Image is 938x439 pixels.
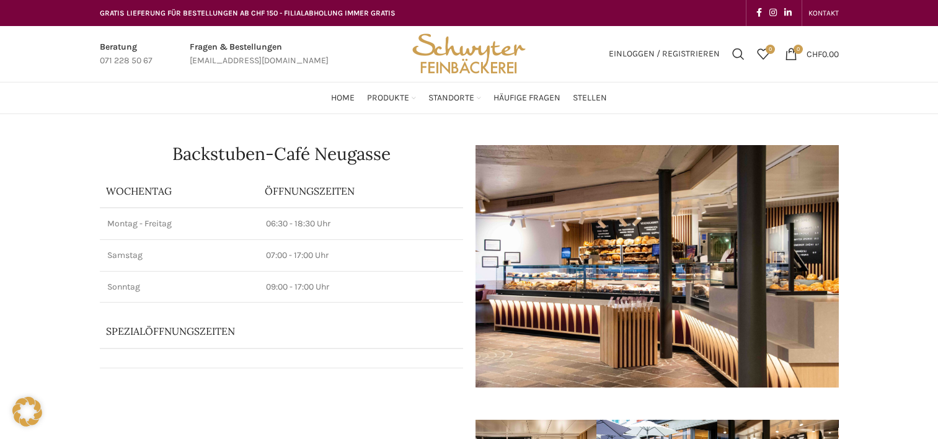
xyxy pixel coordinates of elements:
bdi: 0.00 [807,48,839,59]
div: Secondary navigation [802,1,845,25]
p: 06:30 - 18:30 Uhr [266,218,456,230]
a: Instagram social link [766,4,781,22]
a: Produkte [367,86,416,110]
a: Standorte [428,86,481,110]
a: Einloggen / Registrieren [603,42,726,66]
p: Samstag [107,249,251,262]
span: 0 [794,45,803,54]
span: Häufige Fragen [493,92,560,104]
a: Infobox link [190,40,329,68]
div: Main navigation [94,86,845,110]
span: 0 [766,45,775,54]
a: Häufige Fragen [493,86,560,110]
a: Home [331,86,355,110]
span: Einloggen / Registrieren [609,50,720,58]
span: Home [331,92,355,104]
p: Spezialöffnungszeiten [106,324,422,338]
p: 09:00 - 17:00 Uhr [266,281,456,293]
p: Montag - Freitag [107,218,251,230]
span: Produkte [367,92,409,104]
a: Site logo [408,48,529,58]
img: Bäckerei Schwyter [408,26,529,82]
a: Linkedin social link [781,4,795,22]
span: KONTAKT [808,9,839,17]
a: 0 CHF0.00 [779,42,845,66]
a: KONTAKT [808,1,839,25]
p: 07:00 - 17:00 Uhr [266,249,456,262]
a: Infobox link [100,40,153,68]
a: Facebook social link [753,4,766,22]
span: GRATIS LIEFERUNG FÜR BESTELLUNGEN AB CHF 150 - FILIALABHOLUNG IMMER GRATIS [100,9,396,17]
div: Meine Wunschliste [751,42,776,66]
h1: Backstuben-Café Neugasse [100,145,463,162]
p: Sonntag [107,281,251,293]
span: CHF [807,48,822,59]
p: ÖFFNUNGSZEITEN [265,184,457,198]
span: Stellen [573,92,607,104]
a: 0 [751,42,776,66]
a: Stellen [573,86,607,110]
span: Standorte [428,92,474,104]
a: Suchen [726,42,751,66]
p: Wochentag [106,184,252,198]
